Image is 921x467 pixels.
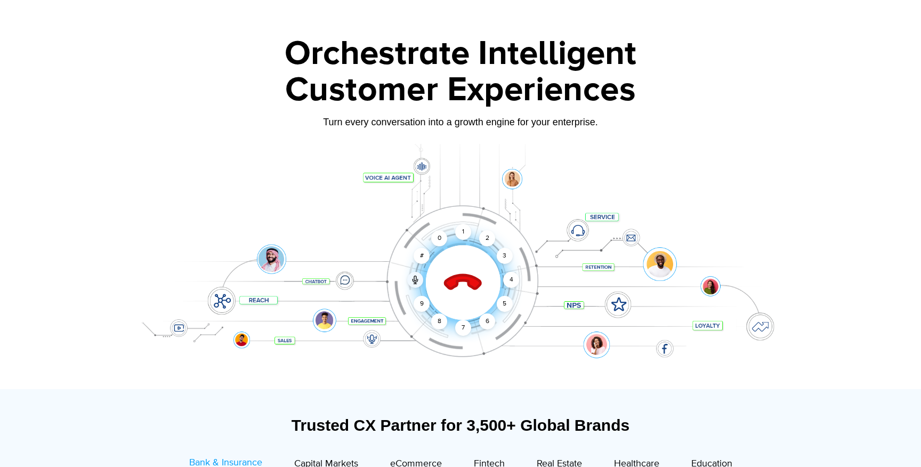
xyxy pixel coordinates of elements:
div: # [414,248,430,264]
div: Orchestrate Intelligent [127,37,794,71]
div: 9 [414,296,430,312]
div: 2 [479,230,495,246]
div: Turn every conversation into a growth engine for your enterprise. [127,116,794,128]
div: 8 [431,313,447,329]
div: Trusted CX Partner for 3,500+ Global Brands [133,416,788,434]
div: 1 [455,224,471,240]
div: 0 [431,230,447,246]
div: 6 [479,313,495,329]
div: 7 [455,320,471,336]
div: 5 [497,296,513,312]
div: 4 [503,272,519,288]
div: 3 [497,248,513,264]
div: Customer Experiences [127,65,794,116]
